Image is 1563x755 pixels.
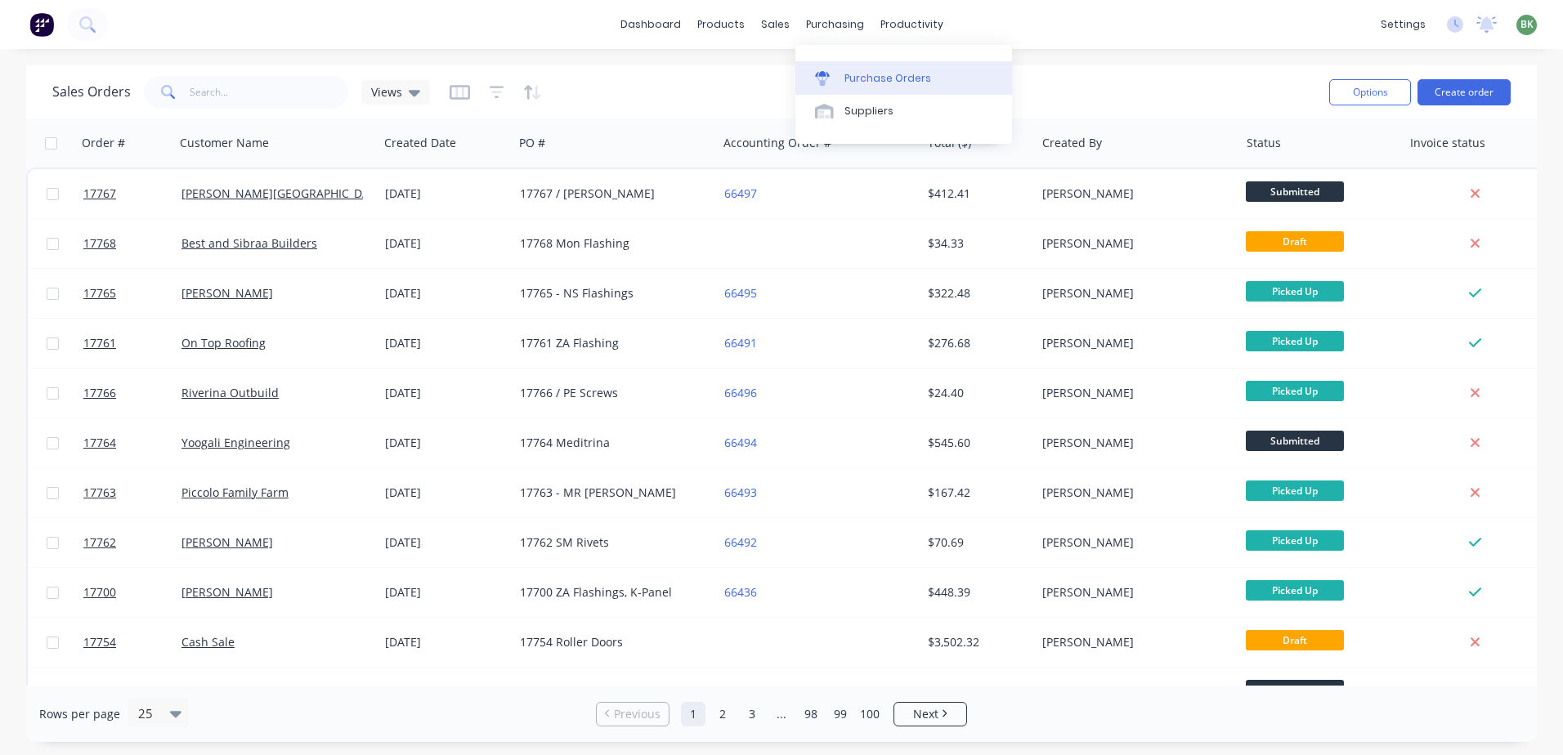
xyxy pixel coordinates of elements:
[83,618,181,667] a: 17754
[1246,680,1344,700] span: Submitted
[520,485,701,501] div: 17763 - MR [PERSON_NAME]
[83,169,181,218] a: 17767
[928,435,1024,451] div: $545.60
[520,435,701,451] div: 17764 Meditrina
[724,285,757,301] a: 66495
[844,71,931,86] div: Purchase Orders
[29,12,54,37] img: Factory
[39,706,120,722] span: Rows per page
[83,518,181,567] a: 17762
[689,12,753,37] div: products
[181,385,279,400] a: Riverina Outbuild
[928,385,1024,401] div: $24.40
[1246,580,1344,601] span: Picked Up
[1246,630,1344,650] span: Draft
[520,385,701,401] div: 17766 / PE Screws
[723,135,831,151] div: Accounting Order #
[795,95,1012,127] a: Suppliers
[612,12,689,37] a: dashboard
[1246,381,1344,401] span: Picked Up
[83,219,181,268] a: 17768
[181,684,553,699] a: G&K [PERSON_NAME] T/A [PERSON_NAME] Sheds & Garages Pty Ltd
[385,435,507,451] div: [DATE]
[83,369,181,418] a: 17766
[384,135,456,151] div: Created Date
[181,185,386,201] a: [PERSON_NAME][GEOGRAPHIC_DATA]
[1246,530,1344,551] span: Picked Up
[385,385,507,401] div: [DATE]
[520,634,701,650] div: 17754 Roller Doors
[385,335,507,351] div: [DATE]
[614,706,661,722] span: Previous
[795,61,1012,94] a: Purchase Orders
[1042,485,1224,501] div: [PERSON_NAME]
[1520,17,1534,32] span: BK
[83,418,181,467] a: 17764
[1246,480,1344,501] span: Picked Up
[385,485,507,501] div: [DATE]
[83,385,116,401] span: 17766
[520,584,701,601] div: 17700 ZA Flashings, K-Panel
[1246,231,1344,252] span: Draft
[181,235,317,251] a: Best and Sibraa Builders
[799,702,823,726] a: Page 98
[769,702,794,726] a: Jump forward
[724,684,757,699] a: 66434
[520,185,701,202] div: 17767 / [PERSON_NAME]
[520,235,701,252] div: 17768 Mon Flashing
[724,385,757,400] a: 66496
[1042,135,1102,151] div: Created By
[385,534,507,551] div: [DATE]
[385,584,507,601] div: [DATE]
[83,468,181,517] a: 17763
[181,285,273,301] a: [PERSON_NAME]
[181,534,273,550] a: [PERSON_NAME]
[681,702,705,726] a: Page 1 is your current page
[385,185,507,202] div: [DATE]
[724,485,757,500] a: 66493
[181,435,290,450] a: Yoogali Engineering
[181,335,266,351] a: On Top Roofing
[83,568,181,617] a: 17700
[520,285,701,302] div: 17765 - NS Flashings
[597,706,669,722] a: Previous page
[1042,435,1224,451] div: [PERSON_NAME]
[1417,79,1511,105] button: Create order
[385,285,507,302] div: [DATE]
[83,485,116,501] span: 17763
[858,702,882,726] a: Page 100
[928,185,1024,202] div: $412.41
[928,335,1024,351] div: $276.68
[798,12,872,37] div: purchasing
[1373,12,1434,37] div: settings
[190,76,349,109] input: Search...
[1042,235,1224,252] div: [PERSON_NAME]
[1042,534,1224,551] div: [PERSON_NAME]
[1246,431,1344,451] span: Submitted
[385,235,507,252] div: [DATE]
[52,84,131,100] h1: Sales Orders
[83,335,116,351] span: 17761
[83,634,116,650] span: 17754
[1329,79,1411,105] button: Options
[83,668,181,717] a: 17698
[83,534,116,551] span: 17762
[1042,335,1224,351] div: [PERSON_NAME]
[844,104,893,118] div: Suppliers
[83,584,116,601] span: 17700
[520,335,701,351] div: 17761 ZA Flashing
[928,485,1024,501] div: $167.42
[724,435,757,450] a: 66494
[928,684,1024,700] div: $5,917.27
[83,435,116,451] span: 17764
[1042,684,1224,700] div: [PERSON_NAME]
[724,185,757,201] a: 66497
[1042,285,1224,302] div: [PERSON_NAME]
[371,83,402,101] span: Views
[519,135,545,151] div: PO #
[181,584,273,600] a: [PERSON_NAME]
[83,269,181,318] a: 17765
[913,706,938,722] span: Next
[753,12,798,37] div: sales
[520,534,701,551] div: 17762 SM Rivets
